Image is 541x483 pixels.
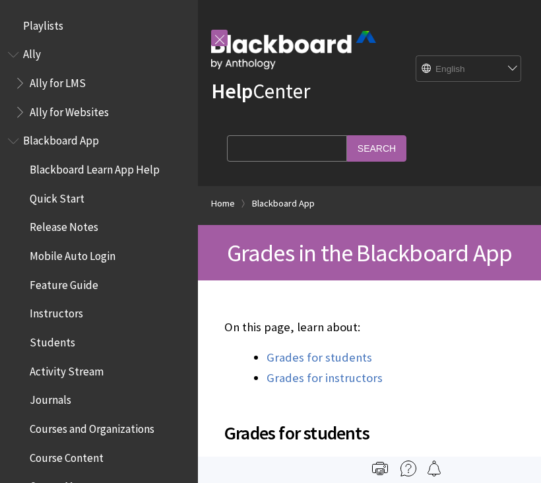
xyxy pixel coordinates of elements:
span: Ally for Websites [30,101,109,119]
span: Feature Guide [30,274,98,292]
a: Grades for instructors [267,370,383,386]
span: Ally for LMS [30,72,86,90]
span: Ally [23,44,41,61]
img: Follow this page [426,461,442,476]
span: Blackboard Learn App Help [30,158,160,176]
span: Quick Start [30,187,84,205]
span: Blackboard App [23,130,99,148]
img: More help [400,461,416,476]
a: HelpCenter [211,78,310,104]
span: Grades for students [224,419,515,447]
span: Students [30,331,75,349]
select: Site Language Selector [416,56,522,82]
strong: Help [211,78,253,104]
span: Journals [30,389,71,407]
p: On this page, learn about: [224,319,515,336]
input: Search [347,135,406,161]
span: Playlists [23,15,63,32]
a: Home [211,195,235,212]
span: Release Notes [30,216,98,234]
nav: Book outline for Anthology Ally Help [8,44,190,123]
span: Instructors [30,303,83,321]
nav: Book outline for Playlists [8,15,190,37]
span: Activity Stream [30,360,104,378]
span: Mobile Auto Login [30,245,115,263]
span: Courses and Organizations [30,418,154,435]
span: Grades in the Blackboard App [227,238,513,268]
img: Blackboard by Anthology [211,31,376,69]
a: Grades for students [267,350,372,366]
span: Course Content [30,447,104,465]
img: Print [372,461,388,476]
a: Blackboard App [252,195,315,212]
